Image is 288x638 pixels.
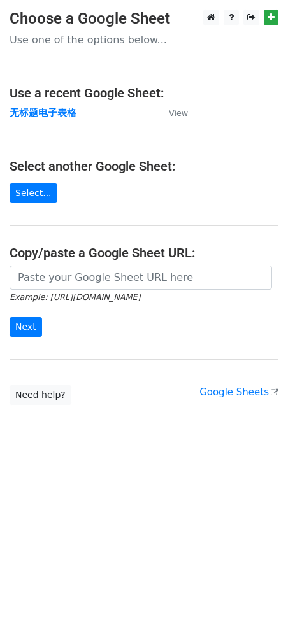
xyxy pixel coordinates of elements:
[199,386,278,398] a: Google Sheets
[10,266,272,290] input: Paste your Google Sheet URL here
[169,108,188,118] small: View
[10,245,278,260] h4: Copy/paste a Google Sheet URL:
[10,292,140,302] small: Example: [URL][DOMAIN_NAME]
[10,385,71,405] a: Need help?
[10,10,278,28] h3: Choose a Google Sheet
[10,33,278,46] p: Use one of the options below...
[10,85,278,101] h4: Use a recent Google Sheet:
[10,317,42,337] input: Next
[10,183,57,203] a: Select...
[156,107,188,118] a: View
[10,159,278,174] h4: Select another Google Sheet:
[10,107,76,118] a: 无标题电子表格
